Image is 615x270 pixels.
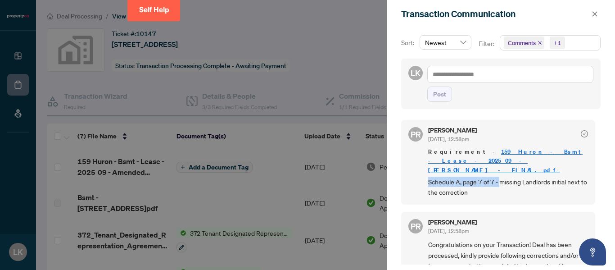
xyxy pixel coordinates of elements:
[139,5,169,14] span: Self Help
[401,38,416,48] p: Sort:
[554,38,561,47] div: +1
[425,36,466,49] span: Newest
[538,41,542,45] span: close
[428,177,588,198] span: Schedule A, page 7 of 7 - missing Landlords initial next to the correction
[428,147,588,174] span: Requirement -
[592,11,598,17] span: close
[508,38,536,47] span: Comments
[428,127,477,133] h5: [PERSON_NAME]
[428,136,469,142] span: [DATE], 12:58pm
[411,67,421,79] span: LK
[427,87,452,102] button: Post
[581,130,588,137] span: check-circle
[411,128,421,141] span: PR
[504,37,544,49] span: Comments
[479,39,496,49] p: Filter:
[411,220,421,233] span: PR
[401,7,589,21] div: Transaction Communication
[428,228,469,234] span: [DATE], 12:58pm
[428,219,477,225] h5: [PERSON_NAME]
[579,238,606,265] button: Open asap
[428,148,583,174] a: 159 Huron - Bsmt - Lease - 2025 09 - [PERSON_NAME] - FINAL.pdf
